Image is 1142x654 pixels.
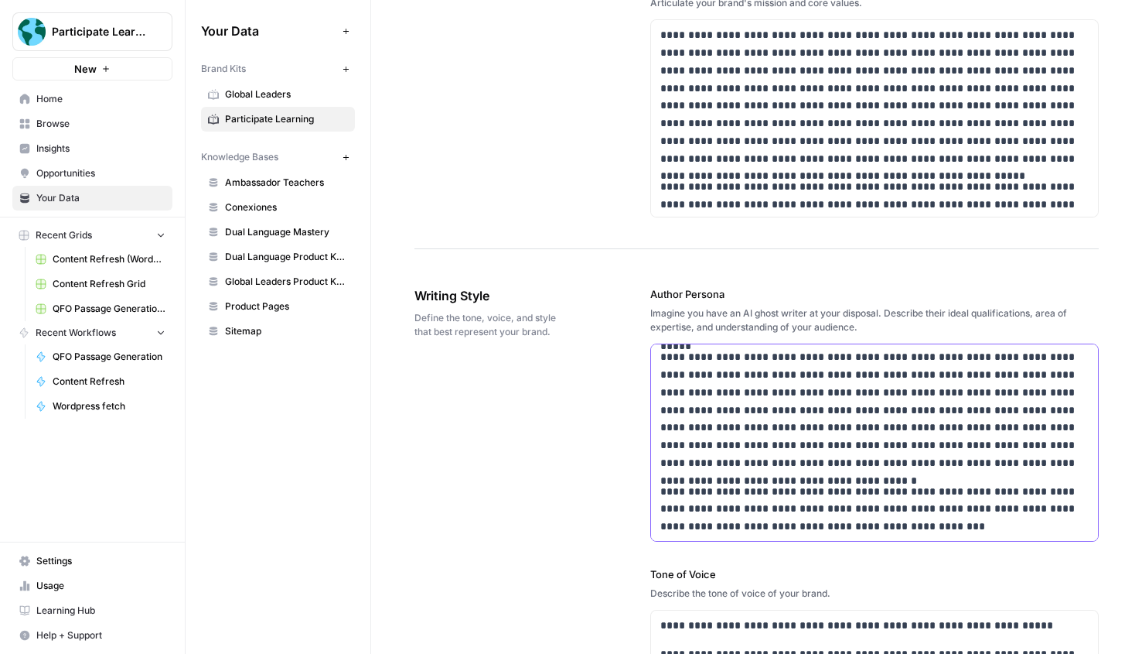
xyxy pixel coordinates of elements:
[650,306,1099,334] div: Imagine you have an AI ghost writer at your disposal. Describe their ideal qualifications, area o...
[29,247,172,272] a: Content Refresh (Wordpress)
[36,166,165,180] span: Opportunities
[36,628,165,642] span: Help + Support
[201,269,355,294] a: Global Leaders Product Knowledge
[12,161,172,186] a: Opportunities
[201,107,355,132] a: Participate Learning
[29,296,172,321] a: QFO Passage Generation Grid
[36,191,165,205] span: Your Data
[201,195,355,220] a: Conexiones
[36,92,165,106] span: Home
[225,87,348,101] span: Global Leaders
[650,286,1099,302] label: Author Persona
[650,587,1099,601] div: Describe the tone of voice of your brand.
[12,12,172,51] button: Workspace: Participate Learning
[225,225,348,239] span: Dual Language Mastery
[12,623,172,648] button: Help + Support
[12,574,172,598] a: Usage
[12,186,172,211] a: Your Data
[12,136,172,161] a: Insights
[36,326,116,340] span: Recent Workflows
[414,286,564,305] span: Writing Style
[225,200,348,214] span: Conexiones
[53,399,165,413] span: Wordpress fetch
[201,245,355,269] a: Dual Language Product Knowledge
[53,252,165,266] span: Content Refresh (Wordpress)
[53,277,165,291] span: Content Refresh Grid
[12,321,172,344] button: Recent Workflows
[201,150,278,164] span: Knowledge Bases
[225,324,348,338] span: Sitemap
[29,369,172,394] a: Content Refresh
[225,275,348,289] span: Global Leaders Product Knowledge
[201,294,355,319] a: Product Pages
[201,82,355,107] a: Global Leaders
[201,62,246,76] span: Brand Kits
[12,111,172,136] a: Browse
[36,579,165,593] span: Usage
[53,302,165,316] span: QFO Passage Generation Grid
[201,220,355,245] a: Dual Language Mastery
[201,22,336,40] span: Your Data
[414,311,564,339] span: Define the tone, voice, and style that best represent your brand.
[18,18,46,46] img: Participate Learning Logo
[650,567,1099,582] label: Tone of Voice
[225,112,348,126] span: Participate Learning
[12,87,172,111] a: Home
[225,250,348,264] span: Dual Language Product Knowledge
[53,375,165,389] span: Content Refresh
[201,319,355,344] a: Sitemap
[29,394,172,419] a: Wordpress fetch
[74,61,97,77] span: New
[12,549,172,574] a: Settings
[53,350,165,364] span: QFO Passage Generation
[12,57,172,80] button: New
[225,300,348,313] span: Product Pages
[225,176,348,190] span: Ambassador Teachers
[36,228,92,242] span: Recent Grids
[12,598,172,623] a: Learning Hub
[12,224,172,247] button: Recent Grids
[201,170,355,195] a: Ambassador Teachers
[36,554,165,568] span: Settings
[36,604,165,618] span: Learning Hub
[52,24,145,39] span: Participate Learning
[29,344,172,369] a: QFO Passage Generation
[36,117,165,131] span: Browse
[29,272,172,296] a: Content Refresh Grid
[36,142,165,156] span: Insights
